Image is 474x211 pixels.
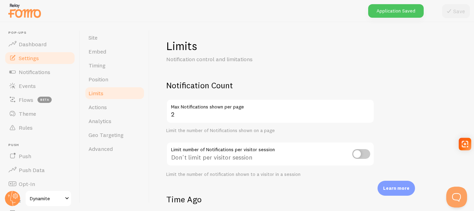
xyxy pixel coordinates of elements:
div: Application Saved [368,4,424,18]
h1: Limits [166,39,374,53]
span: Opt-In [19,180,35,187]
span: Push [8,143,76,147]
h2: Notification Count [166,80,374,91]
a: Push Data [4,163,76,177]
a: Settings [4,51,76,65]
a: Opt-In [4,177,76,191]
a: Advanced [84,142,145,156]
a: Geo Targeting [84,128,145,142]
div: Limit the number of Notifications shown on a page [166,128,374,134]
a: Dashboard [4,37,76,51]
a: Events [4,79,76,93]
span: Dashboard [19,41,46,48]
a: Site [84,31,145,44]
span: Settings [19,55,39,62]
span: Dynamite [30,194,63,203]
div: Learn more [378,181,415,196]
h2: Time Ago [166,194,374,205]
span: Geo Targeting [88,131,124,138]
div: Limit the number of notification shown to a visitor in a session [166,171,374,178]
a: Timing [84,58,145,72]
a: Dynamite [25,190,72,207]
p: Notification control and limitations [166,55,333,63]
p: Learn more [383,185,409,192]
span: Analytics [88,117,111,124]
a: Analytics [84,114,145,128]
img: fomo-relay-logo-orange.svg [7,2,42,19]
span: Pop-ups [8,31,76,35]
a: Theme [4,107,76,121]
a: Rules [4,121,76,135]
a: Embed [84,44,145,58]
span: beta [37,97,52,103]
span: Push [19,153,31,160]
span: Position [88,76,108,83]
span: Rules [19,124,33,131]
span: Actions [88,104,107,111]
span: Flows [19,96,33,103]
label: Max Notifications shown per page [166,99,374,111]
span: Advanced [88,145,113,152]
span: Timing [88,62,105,69]
a: Actions [84,100,145,114]
span: Notifications [19,68,50,75]
span: Limits [88,90,103,97]
span: Site [88,34,98,41]
span: Push Data [19,167,45,173]
span: Theme [19,110,36,117]
span: Embed [88,48,106,55]
a: Push [4,149,76,163]
a: Notifications [4,65,76,79]
a: Limits [84,86,145,100]
span: Events [19,82,36,89]
div: Don't limit per visitor session [166,142,374,167]
a: Flows beta [4,93,76,107]
iframe: Help Scout Beacon - Open [446,187,467,208]
a: Position [84,72,145,86]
